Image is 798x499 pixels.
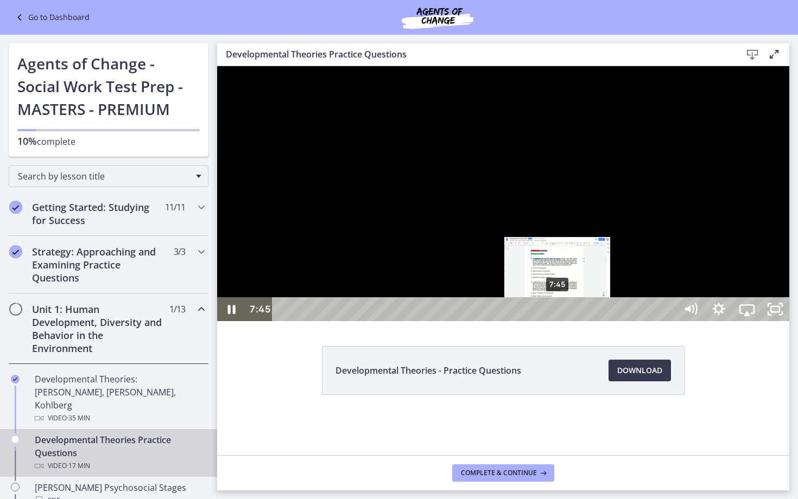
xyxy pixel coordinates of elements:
[32,303,164,355] h2: Unit 1: Human Development, Diversity and Behavior in the Environment
[226,48,724,61] h3: Developmental Theories Practice Questions
[9,201,22,214] i: Completed
[11,375,20,383] i: Completed
[544,231,572,255] button: Unfullscreen
[17,135,37,148] span: 10%
[13,11,90,24] a: Go to Dashboard
[617,364,662,377] span: Download
[516,231,544,255] button: Airplay
[67,459,90,472] span: · 17 min
[461,469,537,477] span: Complete & continue
[67,412,90,425] span: · 35 min
[459,231,487,255] button: Mute
[32,201,164,227] h2: Getting Started: Studying for Success
[609,360,671,381] a: Download
[165,201,185,214] span: 11 / 11
[18,170,191,182] span: Search by lesson title
[217,66,789,321] iframe: Video Lesson
[35,373,204,425] div: Developmental Theories: [PERSON_NAME], [PERSON_NAME], Kohlberg
[35,459,204,472] div: Video
[32,245,164,284] h2: Strategy: Approaching and Examining Practice Questions
[35,412,204,425] div: Video
[335,364,521,377] span: Developmental Theories - Practice Questions
[174,245,185,258] span: 3 / 3
[487,231,516,255] button: Show settings menu
[17,135,200,148] p: complete
[169,303,185,316] span: 1 / 13
[9,165,208,187] div: Search by lesson title
[17,52,200,120] h1: Agents of Change - Social Work Test Prep - MASTERS - PREMIUM
[35,433,204,472] div: Developmental Theories Practice Questions
[372,4,503,30] img: Agents of Change
[9,245,22,258] i: Completed
[452,464,554,482] button: Complete & continue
